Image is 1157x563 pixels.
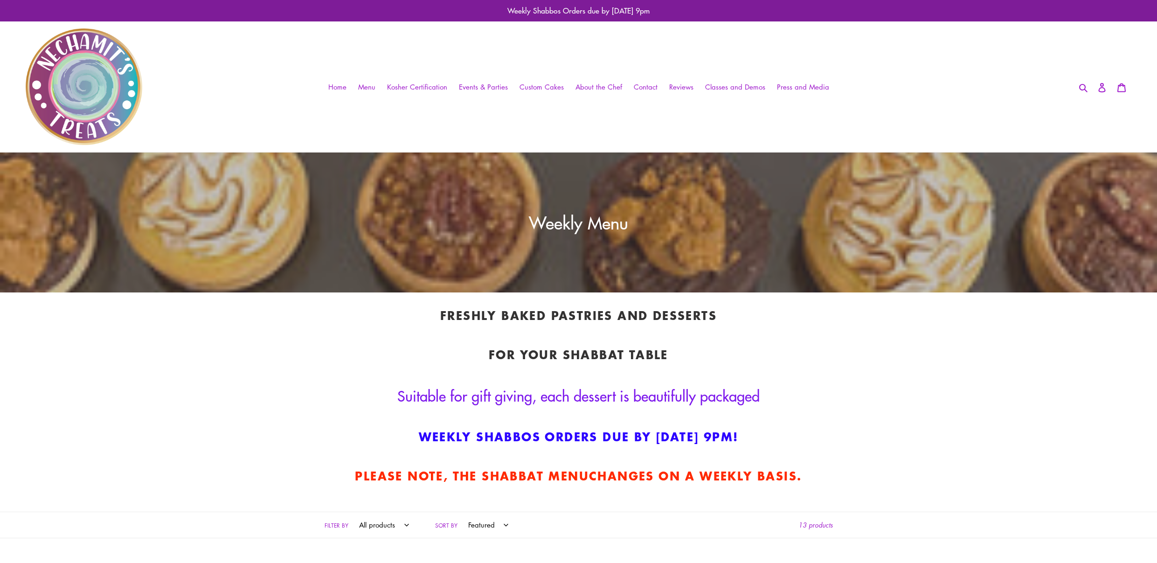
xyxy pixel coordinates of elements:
[575,82,622,92] span: About the Chef
[700,80,770,94] a: Classes and Demos
[777,82,829,92] span: Press and Media
[387,82,447,92] span: Kosher Certification
[772,80,834,94] a: Press and Media
[669,82,693,92] span: Reviews
[705,82,765,92] span: Classes and Demos
[440,306,717,324] strong: Freshly baked pastries and desserts
[798,520,833,529] span: 13 products
[520,82,564,92] span: Custom Cakes
[665,80,698,94] a: Reviews
[324,80,351,94] a: Home
[571,80,627,94] a: About the Chef
[382,80,452,94] a: Kosher Certification
[435,521,457,530] label: Sort by
[353,80,380,94] a: Menu
[634,82,658,92] span: Contact
[454,80,513,94] a: Events & Parties
[589,467,802,484] strong: changes on a weekly basis.
[328,82,346,92] span: Home
[515,80,568,94] a: Custom Cakes
[397,385,760,406] span: Suitable for gift giving, each dessert is beautifully packaged
[529,210,628,234] span: Weekly Menu
[629,80,662,94] a: Contact
[459,82,508,92] span: Events & Parties
[489,346,668,363] strong: for your Shabbat table
[358,82,375,92] span: Menu
[419,428,739,445] strong: Weekly Shabbos orders due by [DATE] 9pm!
[325,521,348,530] label: Filter by
[355,467,589,484] strong: Please note, the Shabbat Menu
[26,28,142,145] img: Nechamit&#39;s Treats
